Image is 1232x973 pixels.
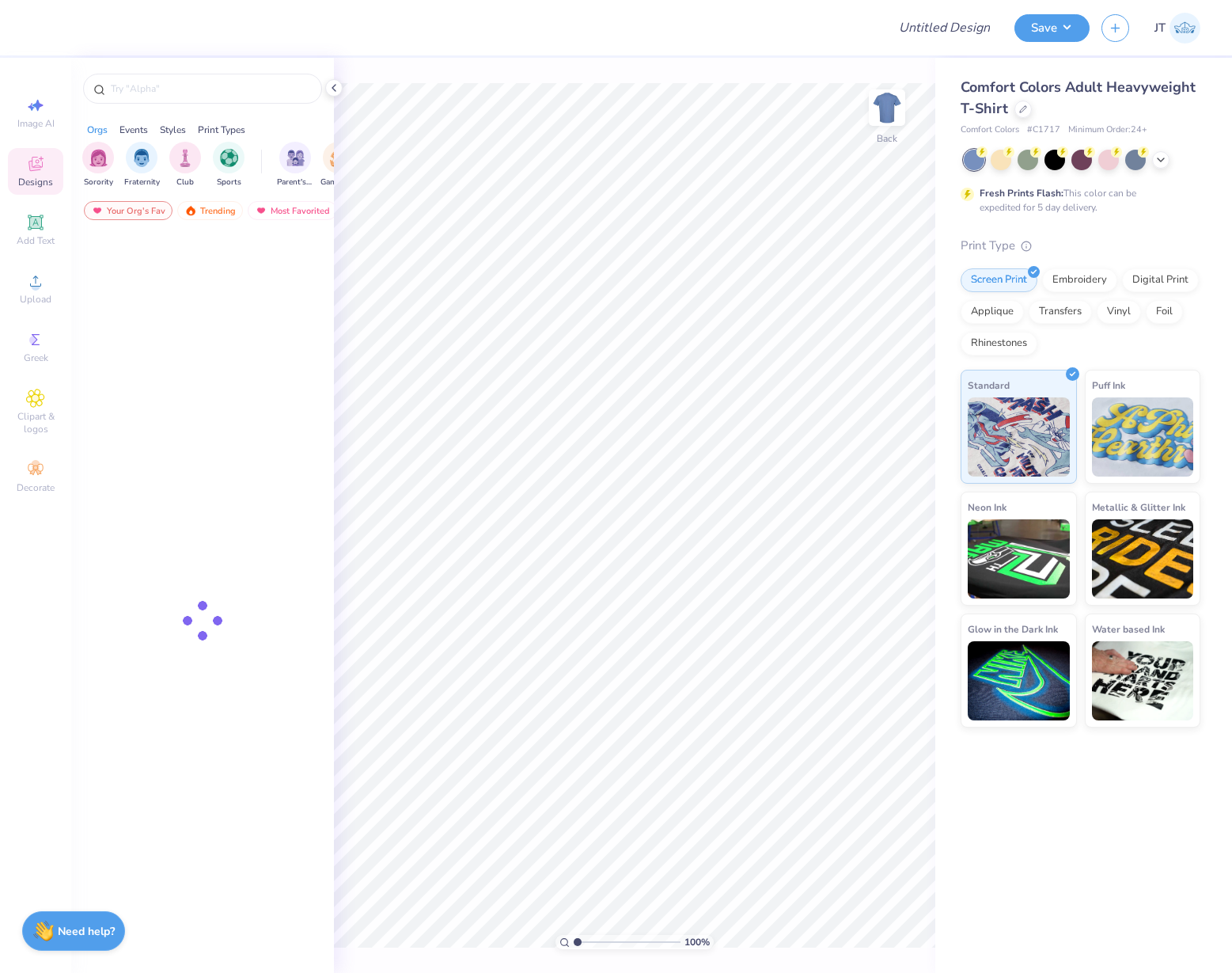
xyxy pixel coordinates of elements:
[124,142,160,188] button: filter button
[1092,621,1165,637] span: Water based Ink
[176,149,194,167] img: Club Image
[24,352,48,364] span: Greek
[17,117,55,130] span: Image AI
[968,397,1070,477] img: Standard
[248,201,337,220] div: Most Favorited
[20,293,51,306] span: Upload
[133,149,150,167] img: Fraternity Image
[82,142,114,188] button: filter button
[968,641,1070,720] img: Glow in the Dark Ink
[213,142,245,188] button: filter button
[1027,124,1060,137] span: # C1717
[871,92,903,124] img: Back
[87,123,108,137] div: Orgs
[277,142,313,188] button: filter button
[220,149,238,167] img: Sports Image
[980,187,1063,200] strong: Fresh Prints Flash:
[968,621,1058,637] span: Glow in the Dark Ink
[886,12,1003,44] input: Untitled Design
[124,177,160,188] span: Fraternity
[968,519,1070,599] img: Neon Ink
[1092,499,1185,515] span: Metallic & Glitter Ink
[89,149,108,167] img: Sorority Image
[1042,268,1117,292] div: Embroidery
[980,186,1174,215] div: This color can be expedited for 5 day delivery.
[330,149,348,167] img: Game Day Image
[684,935,710,949] span: 100 %
[1097,300,1141,324] div: Vinyl
[184,205,197,216] img: trending.gif
[1029,300,1092,324] div: Transfers
[82,142,114,188] div: filter for Sorority
[877,131,897,146] div: Back
[1068,124,1147,137] span: Minimum Order: 24 +
[1122,268,1199,292] div: Digital Print
[177,201,243,220] div: Trending
[198,123,245,137] div: Print Types
[18,176,53,188] span: Designs
[1146,300,1183,324] div: Foil
[255,205,267,216] img: most_fav.gif
[320,142,357,188] button: filter button
[1169,13,1200,44] img: Jolijt Tamanaha
[961,300,1024,324] div: Applique
[961,332,1037,355] div: Rhinestones
[277,177,313,188] span: Parent's Weekend
[217,177,241,188] span: Sports
[286,149,305,167] img: Parent's Weekend Image
[84,177,113,188] span: Sorority
[109,81,312,97] input: Try "Alpha"
[968,499,1006,515] span: Neon Ink
[961,78,1196,118] span: Comfort Colors Adult Heavyweight T-Shirt
[320,177,357,188] span: Game Day
[169,142,201,188] button: filter button
[17,234,55,247] span: Add Text
[968,377,1010,393] span: Standard
[169,142,201,188] div: filter for Club
[277,142,313,188] div: filter for Parent's Weekend
[58,924,115,939] strong: Need help?
[1092,641,1194,720] img: Water based Ink
[961,268,1037,292] div: Screen Print
[1092,519,1194,599] img: Metallic & Glitter Ink
[320,142,357,188] div: filter for Game Day
[1092,377,1125,393] span: Puff Ink
[213,142,245,188] div: filter for Sports
[1014,14,1090,42] button: Save
[8,410,63,435] span: Clipart & logos
[119,123,148,137] div: Events
[176,177,194,188] span: Club
[1154,19,1166,37] span: JT
[1092,397,1194,477] img: Puff Ink
[961,237,1200,255] div: Print Type
[91,205,104,216] img: most_fav.gif
[160,123,186,137] div: Styles
[961,124,1019,137] span: Comfort Colors
[124,142,160,188] div: filter for Fraternity
[1154,13,1200,44] a: JT
[84,201,172,220] div: Your Org's Fav
[17,481,55,494] span: Decorate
